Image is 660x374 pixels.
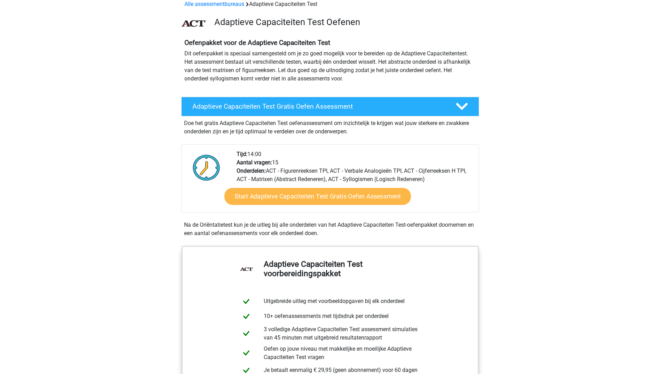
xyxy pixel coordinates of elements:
p: Dit oefenpakket is speciaal samengesteld om je zo goed mogelijk voor te bereiden op de Adaptieve ... [184,49,476,83]
b: Oefenpakket voor de Adaptieve Capaciteiten Test [184,39,330,47]
a: Start Adaptieve Capaciteiten Test Gratis Oefen Assessment [224,188,411,205]
img: ACT [182,20,206,27]
div: Na de Oriëntatietest kun je de uitleg bij alle onderdelen van het Adaptieve Capaciteiten Test-oef... [181,221,479,237]
a: Adaptieve Capaciteiten Test Gratis Oefen Assessment [178,97,482,116]
h4: Adaptieve Capaciteiten Test Gratis Oefen Assessment [192,102,444,110]
h3: Adaptieve Capaciteiten Test Oefenen [214,17,474,28]
div: Doe het gratis Adaptieve Capaciteiten Test oefenassessment om inzichtelijk te krijgen wat jouw st... [181,116,479,136]
b: Onderdelen: [237,167,266,174]
b: Aantal vragen: [237,159,272,166]
b: Tijd: [237,151,247,157]
div: 14:00 15 ACT - Figurenreeksen TPI, ACT - Verbale Analogieën TPI, ACT - Cijferreeksen H TPI, ACT -... [231,150,478,212]
a: Alle assessmentbureaus [184,1,244,7]
img: Klok [189,150,224,185]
